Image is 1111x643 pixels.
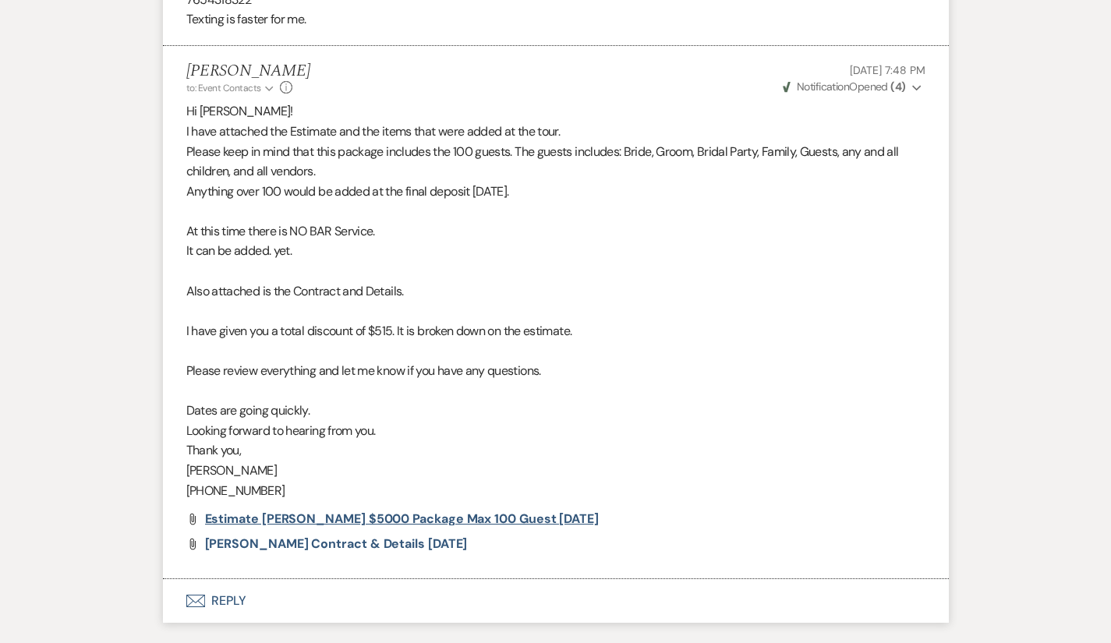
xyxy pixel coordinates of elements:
strong: ( 4 ) [890,79,905,94]
p: Looking forward to hearing from you. [186,421,925,441]
button: Reply [163,579,949,623]
p: I have attached the Estimate and the items that were added at the tour. [186,122,925,142]
span: Opened [783,79,906,94]
span: Estimate [PERSON_NAME] $5000 package Max 100 guest [DATE] [205,511,599,527]
h5: [PERSON_NAME] [186,62,310,81]
span: to: Event Contacts [186,82,261,94]
p: At this time there is NO BAR Service. [186,221,925,242]
p: Please keep in mind that this package includes the 100 guests. The guests includes: Bride, Groom,... [186,142,925,182]
p: I have given you a total discount of $515. It is broken down on the estimate. [186,321,925,341]
button: NotificationOpened (4) [780,79,925,95]
span: [PERSON_NAME] Contract & Details [DATE] [205,535,468,552]
p: It can be added. yet. [186,241,925,261]
p: [PHONE_NUMBER] [186,481,925,501]
p: Anything over 100 would be added at the final deposit [DATE]. [186,182,925,202]
a: [PERSON_NAME] Contract & Details [DATE] [205,538,468,550]
p: Hi [PERSON_NAME]! [186,101,925,122]
a: Estimate [PERSON_NAME] $5000 package Max 100 guest [DATE] [205,513,599,525]
span: Notification [797,79,849,94]
p: Also attached is the Contract and Details. [186,281,925,302]
p: Dates are going quickly. [186,401,925,421]
p: [PERSON_NAME] [186,461,925,481]
p: Thank you, [186,440,925,461]
p: Texting is faster for me. [186,9,925,30]
span: [DATE] 7:48 PM [850,63,925,77]
button: to: Event Contacts [186,81,276,95]
p: Please review everything and let me know if you have any questions. [186,361,925,381]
